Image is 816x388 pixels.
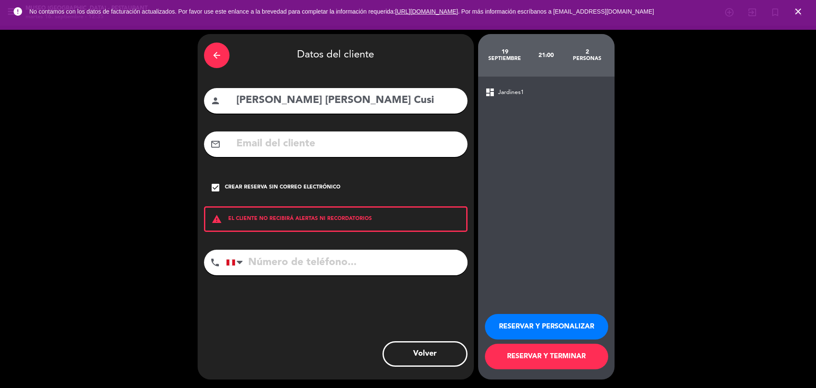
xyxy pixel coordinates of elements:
div: Crear reserva sin correo electrónico [225,183,340,192]
button: RESERVAR Y TERMINAR [485,344,608,369]
div: 21:00 [525,40,567,70]
button: RESERVAR Y PERSONALIZAR [485,314,608,339]
span: No contamos con los datos de facturación actualizados. Por favor use este enlance a la brevedad p... [29,8,654,15]
i: check_box [210,183,221,193]
a: . Por más información escríbanos a [EMAIL_ADDRESS][DOMAIN_NAME] [458,8,654,15]
span: Jardines1 [498,88,524,97]
input: Email del cliente [235,135,461,153]
i: warning [205,214,228,224]
div: Peru (Perú): +51 [227,250,246,275]
div: EL CLIENTE NO RECIBIRÁ ALERTAS NI RECORDATORIOS [204,206,467,232]
div: 2 [567,48,608,55]
i: person [210,96,221,106]
i: phone [210,257,220,268]
a: [URL][DOMAIN_NAME] [395,8,458,15]
input: Nombre del cliente [235,92,461,109]
div: septiembre [484,55,526,62]
div: 19 [484,48,526,55]
input: Número de teléfono... [226,250,467,275]
div: personas [567,55,608,62]
i: arrow_back [212,50,222,60]
div: Datos del cliente [204,40,467,70]
button: Volver [382,341,467,367]
i: mail_outline [210,139,221,149]
span: dashboard [485,87,495,97]
i: error [13,6,23,17]
i: close [793,6,803,17]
